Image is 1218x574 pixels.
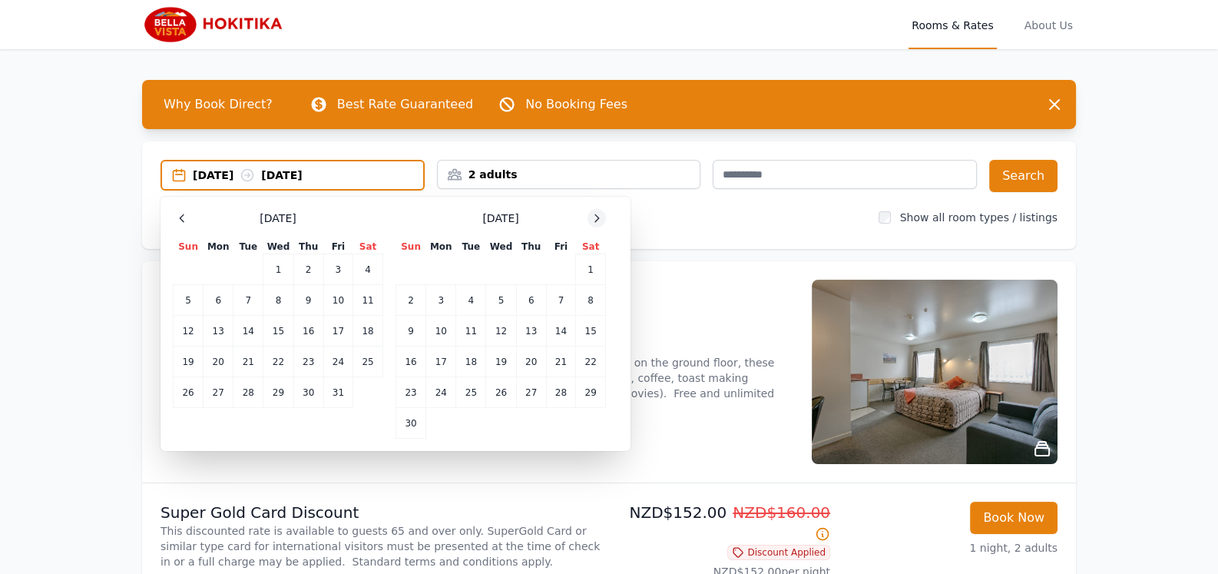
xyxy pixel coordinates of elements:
[193,168,423,183] div: [DATE] [DATE]
[293,254,323,285] td: 2
[546,316,575,347] td: 14
[353,254,383,285] td: 4
[396,240,426,254] th: Sun
[546,285,575,316] td: 7
[263,377,293,408] td: 29
[733,503,830,522] span: NZD$160.00
[456,240,486,254] th: Tue
[204,347,233,377] td: 20
[293,347,323,377] td: 23
[353,285,383,316] td: 11
[426,316,456,347] td: 10
[204,377,233,408] td: 27
[233,285,263,316] td: 7
[233,240,263,254] th: Tue
[323,254,352,285] td: 3
[842,540,1057,556] p: 1 night, 2 adults
[323,285,352,316] td: 10
[353,347,383,377] td: 25
[204,240,233,254] th: Mon
[516,347,546,377] td: 20
[900,211,1057,224] label: Show all room types / listings
[263,285,293,316] td: 8
[576,285,606,316] td: 8
[174,377,204,408] td: 26
[323,347,352,377] td: 24
[353,316,383,347] td: 18
[260,211,296,226] span: [DATE]
[970,502,1057,534] button: Book Now
[516,285,546,316] td: 6
[396,377,426,408] td: 23
[142,6,290,43] img: Bella Vista Hokitika
[174,347,204,377] td: 19
[426,285,456,316] td: 3
[456,316,486,347] td: 11
[576,240,606,254] th: Sat
[576,377,606,408] td: 29
[486,377,516,408] td: 26
[576,347,606,377] td: 22
[486,240,516,254] th: Wed
[396,408,426,439] td: 30
[204,285,233,316] td: 6
[174,240,204,254] th: Sun
[456,377,486,408] td: 25
[456,347,486,377] td: 18
[989,160,1057,192] button: Search
[396,316,426,347] td: 9
[337,95,473,114] p: Best Rate Guaranteed
[486,316,516,347] td: 12
[161,523,603,569] p: This discounted rate is available to guests 65 and over only. SuperGold Card or similar type card...
[293,377,323,408] td: 30
[546,377,575,408] td: 28
[516,377,546,408] td: 27
[615,502,830,545] p: NZD$152.00
[486,285,516,316] td: 5
[174,316,204,347] td: 12
[576,254,606,285] td: 1
[233,316,263,347] td: 14
[174,285,204,316] td: 5
[151,89,285,120] span: Why Book Direct?
[161,502,603,523] p: Super Gold Card Discount
[263,254,293,285] td: 1
[727,545,830,560] span: Discount Applied
[516,316,546,347] td: 13
[516,240,546,254] th: Thu
[323,240,352,254] th: Fri
[576,316,606,347] td: 15
[546,347,575,377] td: 21
[204,316,233,347] td: 13
[546,240,575,254] th: Fri
[426,347,456,377] td: 17
[486,347,516,377] td: 19
[396,285,426,316] td: 2
[456,285,486,316] td: 4
[426,240,456,254] th: Mon
[525,95,627,114] p: No Booking Fees
[263,316,293,347] td: 15
[323,377,352,408] td: 31
[233,347,263,377] td: 21
[293,285,323,316] td: 9
[396,347,426,377] td: 16
[263,240,293,254] th: Wed
[482,211,518,226] span: [DATE]
[293,316,323,347] td: 16
[438,167,700,182] div: 2 adults
[323,316,352,347] td: 17
[263,347,293,377] td: 22
[353,240,383,254] th: Sat
[233,377,263,408] td: 28
[426,377,456,408] td: 24
[293,240,323,254] th: Thu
